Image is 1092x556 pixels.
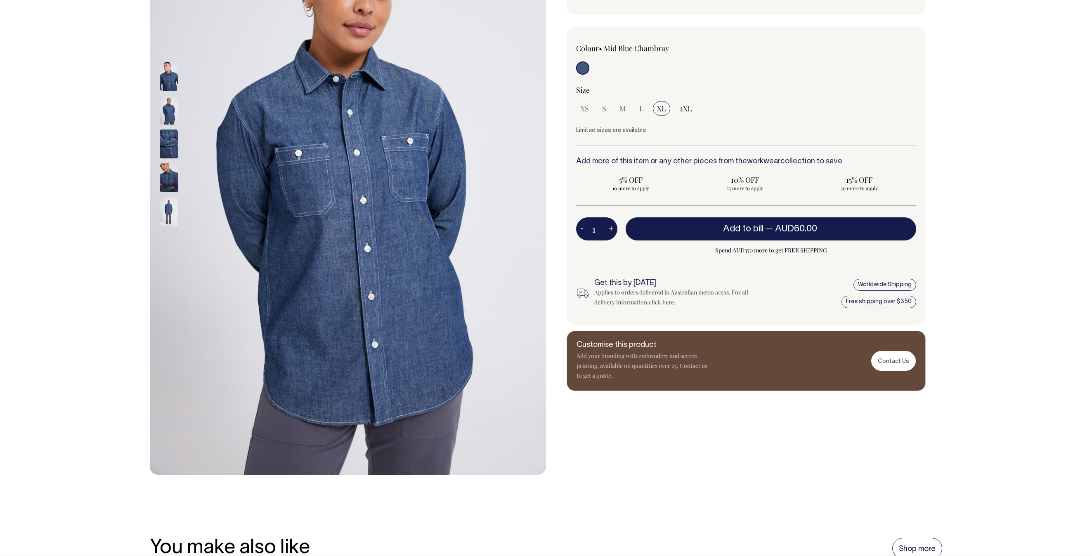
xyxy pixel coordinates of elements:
[766,225,819,233] span: —
[775,225,817,233] span: AUD60.00
[747,158,780,165] a: workwear
[657,104,666,113] span: XL
[695,185,796,191] span: 25 more to apply
[804,172,914,194] input: 15% OFF 50 more to apply
[598,101,610,116] input: S
[605,221,617,237] button: +
[580,185,681,191] span: 10 more to apply
[580,175,681,185] span: 5% OFF
[626,217,916,240] button: Add to bill —AUD60.00
[160,62,178,91] img: mid-blue-chambray
[649,298,674,306] a: click here
[160,130,178,158] img: mid-blue-chambray
[576,43,712,53] div: Colour
[599,43,602,53] span: •
[577,351,709,381] p: Add your branding with embroidery and screen printing, available on quantities over 25. Contact u...
[695,175,796,185] span: 10% OFF
[576,221,588,237] button: -
[635,101,648,116] input: L
[808,175,910,185] span: 15% OFF
[653,101,670,116] input: XL
[580,104,589,113] span: XS
[594,287,762,307] div: Applies to orders delivered in Australian metro areas. For all delivery information, .
[723,225,763,233] span: Add to bill
[639,104,644,113] span: L
[577,341,709,349] h6: Customise this product
[160,163,178,192] img: mid-blue-chambray
[604,43,669,53] label: Mid Blue Chambray
[576,128,646,133] span: Limited sizes are available
[160,197,178,226] img: mid-blue-chambray
[160,96,178,125] img: mid-blue-chambray
[619,104,626,113] span: M
[576,85,916,95] div: Size
[576,158,916,166] h6: Add more of this item or any other pieces from the collection to save
[690,172,800,194] input: 10% OFF 25 more to apply
[576,172,685,194] input: 5% OFF 10 more to apply
[675,101,696,116] input: 2XL
[679,104,692,113] span: 2XL
[594,279,762,287] h6: Get this by [DATE]
[576,101,593,116] input: XS
[615,101,630,116] input: M
[602,104,606,113] span: S
[626,245,916,255] span: Spend AUD350 more to get FREE SHIPPING
[808,185,910,191] span: 50 more to apply
[871,351,916,370] a: Contact Us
